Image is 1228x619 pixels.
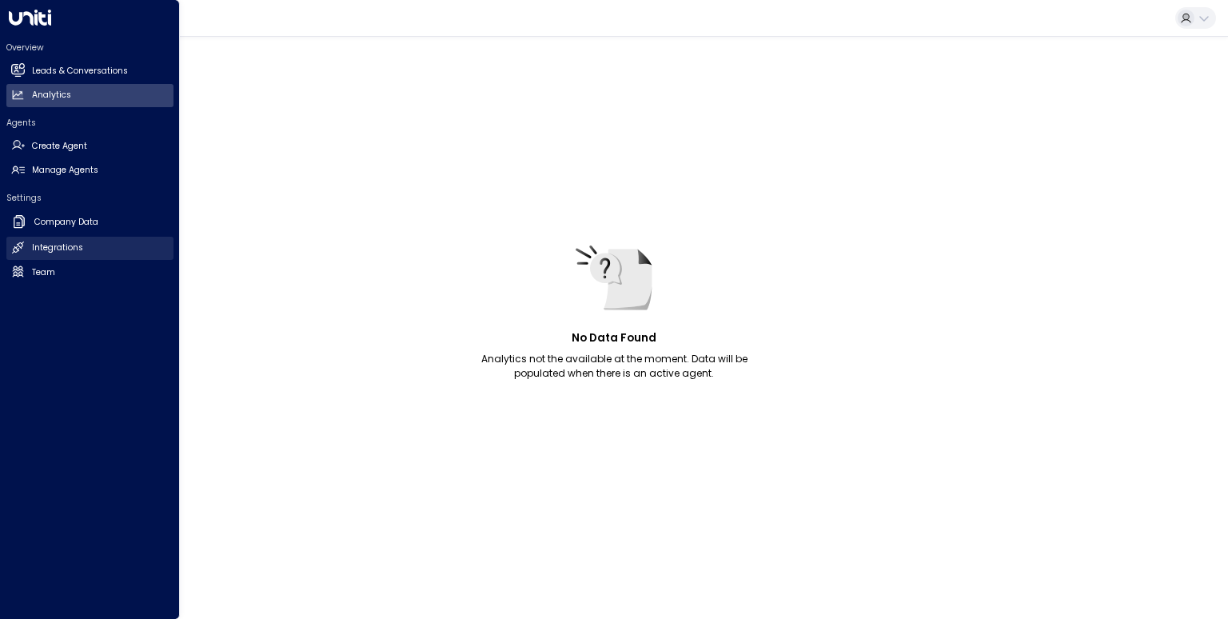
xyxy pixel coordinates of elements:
h2: Create Agent [32,140,87,153]
a: Leads & Conversations [6,59,173,82]
h2: Integrations [32,242,83,254]
h2: Settings [6,192,173,204]
h2: Team [32,266,55,279]
a: Company Data [6,210,173,235]
a: Analytics [6,84,173,107]
a: Team [6,261,173,284]
a: Integrations [6,237,173,260]
h2: Overview [6,42,173,54]
h5: No Data Found [572,330,656,346]
h2: Manage Agents [32,164,98,177]
h2: Company Data [34,216,98,229]
h2: Agents [6,117,173,129]
h2: Analytics [32,89,71,102]
a: Create Agent [6,134,173,158]
p: Analytics not the available at the moment. Data will be populated when there is an active agent. [464,352,764,381]
h2: Leads & Conversations [32,65,128,78]
a: Manage Agents [6,159,173,182]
